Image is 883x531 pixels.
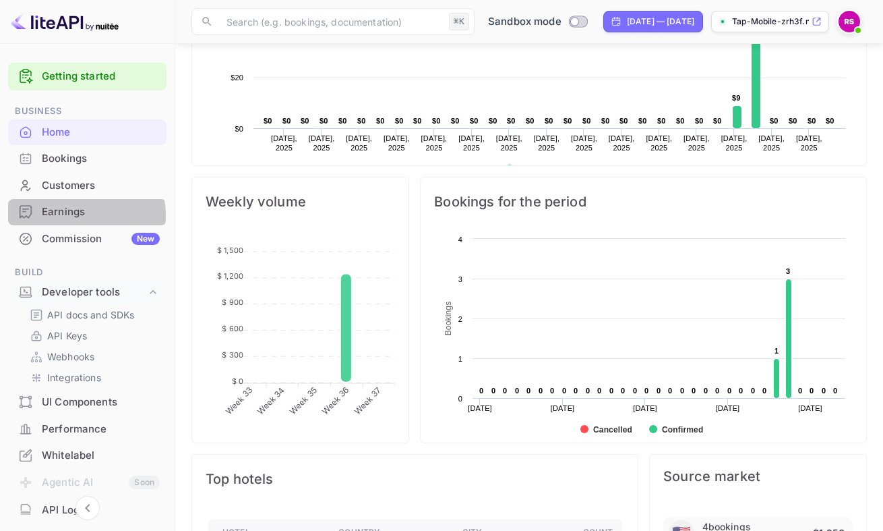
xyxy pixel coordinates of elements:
[458,235,462,244] text: 4
[739,387,743,395] text: 0
[8,226,166,251] a: CommissionNew
[218,8,444,35] input: Search (e.g. bookings, documentation)
[47,370,101,385] p: Integrations
[533,134,559,152] text: [DATE], 2025
[357,117,366,125] text: $0
[8,389,166,414] a: UI Components
[496,134,522,152] text: [DATE], 2025
[526,387,530,395] text: 0
[676,117,685,125] text: $0
[222,298,243,307] tspan: $ 900
[8,416,166,441] a: Performance
[789,117,797,125] text: $0
[571,134,597,152] text: [DATE], 2025
[8,173,166,198] a: Customers
[657,387,661,395] text: 0
[458,355,462,363] text: 1
[716,404,740,412] text: [DATE]
[206,468,624,490] span: Top hotels
[30,370,156,385] a: Integrations
[808,117,816,125] text: $0
[8,199,166,225] div: Earnings
[562,387,566,395] text: 0
[413,117,422,125] text: $0
[503,387,507,395] text: 0
[539,387,543,395] text: 0
[319,117,328,125] text: $0
[619,117,628,125] text: $0
[222,350,243,360] tspan: $ 300
[458,275,462,283] text: 3
[479,387,483,395] text: 0
[434,191,853,213] span: Bookings for the period
[24,326,161,345] div: API Keys
[421,134,448,152] text: [DATE], 2025
[8,199,166,224] a: Earnings
[601,117,610,125] text: $0
[255,385,286,417] tspan: Week 34
[582,117,591,125] text: $0
[42,231,160,247] div: Commission
[646,134,672,152] text: [DATE], 2025
[662,425,703,435] text: Confirmed
[657,117,666,125] text: $0
[758,134,785,152] text: [DATE], 2025
[727,387,731,395] text: 0
[751,387,755,395] text: 0
[8,416,166,443] div: Performance
[42,503,160,518] div: API Logs
[786,267,790,275] text: 3
[550,387,554,395] text: 0
[695,117,704,125] text: $0
[545,117,553,125] text: $0
[75,496,100,520] button: Collapse navigation
[217,246,243,255] tspan: $ 1,500
[231,74,243,82] text: $20
[683,134,710,152] text: [DATE], 2025
[8,119,166,144] a: Home
[217,271,243,281] tspan: $ 1,200
[47,308,135,322] p: API docs and SDKs
[483,14,592,30] div: Switch to Production mode
[458,395,462,403] text: 0
[491,387,495,395] text: 0
[42,448,160,464] div: Whitelabel
[839,11,860,32] img: Raul Sosa
[680,387,684,395] text: 0
[551,404,575,412] text: [DATE]
[282,117,291,125] text: $0
[30,329,156,343] a: API Keys
[42,125,160,140] div: Home
[131,233,160,245] div: New
[338,117,347,125] text: $0
[309,134,335,152] text: [DATE], 2025
[8,443,166,469] div: Whitelabel
[633,387,637,395] text: 0
[206,191,395,213] span: Weekly volume
[507,117,516,125] text: $0
[42,151,160,167] div: Bookings
[42,178,160,194] div: Customers
[42,395,160,410] div: UI Components
[458,315,462,323] text: 2
[42,69,160,84] a: Getting started
[8,389,166,416] div: UI Components
[634,404,658,412] text: [DATE]
[810,387,814,395] text: 0
[721,134,748,152] text: [DATE], 2025
[609,387,613,395] text: 0
[8,104,166,119] span: Business
[526,117,535,125] text: $0
[222,324,243,333] tspan: $ 600
[8,497,166,524] div: API Logs
[798,387,802,395] text: 0
[826,117,834,125] text: $0
[444,302,453,336] text: Bookings
[8,119,166,146] div: Home
[774,347,779,355] text: 1
[597,387,601,395] text: 0
[264,117,272,125] text: $0
[586,387,590,395] text: 0
[663,468,853,484] span: Source market
[518,165,553,174] text: Revenue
